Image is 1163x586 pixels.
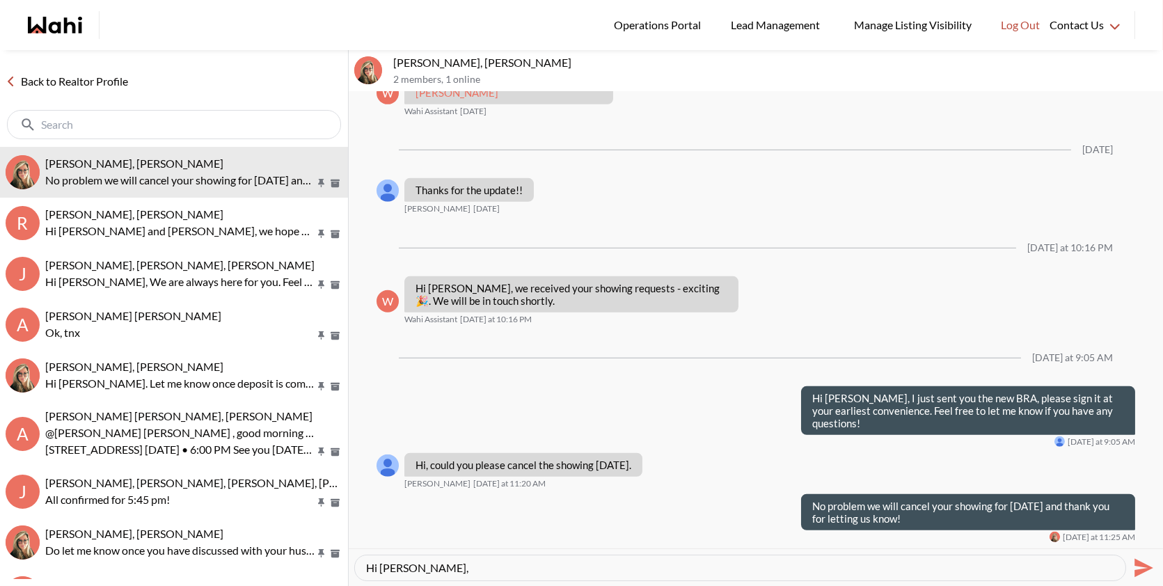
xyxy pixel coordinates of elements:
button: Pin [315,548,328,560]
img: D [377,454,399,477]
div: Dileep K, Barb [6,155,40,189]
div: W [377,82,399,104]
button: Archive [328,446,342,458]
button: Archive [328,177,342,189]
span: [PERSON_NAME], [PERSON_NAME], [PERSON_NAME], [PERSON_NAME], [PERSON_NAME] [45,476,497,489]
button: Pin [315,381,328,393]
div: Dileep K [377,180,399,202]
div: Dileep K [377,454,399,477]
button: Archive [328,497,342,509]
button: Archive [328,330,342,342]
span: [PERSON_NAME] [PERSON_NAME], [PERSON_NAME] [45,409,312,422]
div: J [6,475,40,509]
button: Archive [328,548,342,560]
button: Pin [315,330,328,342]
button: Pin [315,497,328,509]
span: 🎉 [416,294,429,307]
button: Archive [328,279,342,291]
time: 2025-08-06T16:41:16.449Z [473,203,500,214]
p: Hi [PERSON_NAME] and [PERSON_NAME], we hope you enjoyed your showings! Did the properties meet yo... [45,223,315,239]
span: [PERSON_NAME] [404,478,470,489]
span: Wahi Assistant [404,314,457,325]
p: Hi [PERSON_NAME], We are always here for you. Feel free to ask as many questions as you like :) Y... [45,274,315,290]
button: Pin [315,446,328,458]
img: B [1050,532,1060,542]
div: [DATE] [1082,144,1113,156]
p: Hi [PERSON_NAME], I just sent you the new BRA, please sign it at your earliest convenience. Feel ... [812,392,1124,429]
p: Thanks for the update!! [416,184,523,196]
div: Barbara Funt [1050,532,1060,542]
span: [PERSON_NAME], [PERSON_NAME], [PERSON_NAME] [45,258,315,271]
button: Archive [328,381,342,393]
button: Pin [315,228,328,240]
div: W [377,290,399,312]
p: 2 members , 1 online [393,74,1157,86]
img: D [377,180,399,202]
div: A [6,308,40,342]
span: [PERSON_NAME] [PERSON_NAME] [45,309,221,322]
button: Pin [315,279,328,291]
a: Wahi homepage [28,17,82,33]
div: J [6,257,40,291]
p: @[PERSON_NAME] [PERSON_NAME] , good morning [PERSON_NAME] this is [PERSON_NAME] here [PERSON_NAME... [45,425,315,441]
p: Ok, tnx [45,324,315,341]
p: Hi, could you please cancel the showing [DATE]. [416,459,631,471]
img: D [6,358,40,393]
input: Search [41,118,310,132]
div: R [6,206,40,240]
span: Log Out [1001,16,1040,34]
p: Hi [PERSON_NAME]. Let me know once deposit is completed [45,375,315,392]
div: A [6,417,40,451]
span: [PERSON_NAME] [404,203,470,214]
div: David Rodriguez, Barbara [6,358,40,393]
span: [PERSON_NAME], [PERSON_NAME] [45,157,223,170]
span: Wahi Assistant [404,106,457,117]
div: [DATE] at 9:05 AM [1032,352,1113,364]
div: BEVERLY null, Barbara [6,525,40,560]
div: [DATE] at 10:16 PM [1027,242,1113,254]
div: Dileep K [1054,436,1065,447]
time: 2025-09-04T15:25:03.496Z [1063,532,1135,543]
img: D [1054,436,1065,447]
textarea: Type your message [366,561,1114,575]
p: [STREET_ADDRESS] [DATE] • 6:00 PM See you [DATE] Thanks [45,441,315,458]
img: D [6,155,40,189]
p: [PERSON_NAME], [PERSON_NAME] [393,56,1157,70]
time: 2025-09-04T02:16:03.927Z [460,314,532,325]
span: [PERSON_NAME], [PERSON_NAME] [45,527,223,540]
div: Dileep K, Barb [354,56,382,84]
p: All confirmed for 5:45 pm! [45,491,315,508]
span: [PERSON_NAME], [PERSON_NAME] [45,360,223,373]
span: Lead Management [731,16,825,34]
button: Send [1126,552,1157,583]
img: B [6,525,40,560]
p: No problem we will cancel your showing for [DATE] and thank you for letting us know! [45,172,315,189]
span: Operations Portal [614,16,706,34]
p: Do let me know once you have discussed with your husband - we are happy to keep the agreement sho... [45,542,315,559]
button: Archive [328,228,342,240]
p: Hi [PERSON_NAME], we received your showing requests - exciting . We will be in touch shortly. [416,282,727,307]
time: 2025-08-04T23:19:16.411Z [460,106,486,117]
p: No problem we will cancel your showing for [DATE] and thank you for letting us know! [812,500,1124,525]
time: 2025-09-04T13:05:27.722Z [1068,436,1135,448]
button: Pin [315,177,328,189]
img: D [354,56,382,84]
span: [PERSON_NAME], [PERSON_NAME] [45,207,223,221]
time: 2025-09-04T15:20:40.614Z [473,478,546,489]
span: Manage Listing Visibility [850,16,976,34]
